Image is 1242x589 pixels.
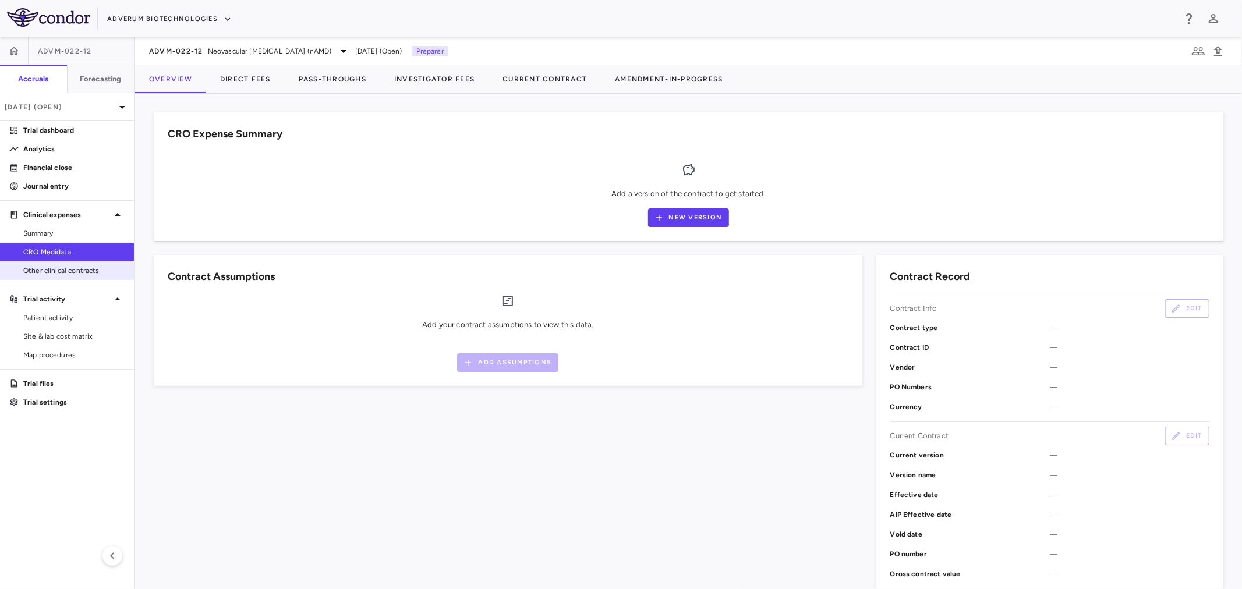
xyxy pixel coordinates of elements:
[7,8,90,27] img: logo-full-BYUhSk78.svg
[206,65,285,93] button: Direct Fees
[890,470,1050,480] p: Version name
[23,181,125,191] p: Journal entry
[355,46,402,56] span: [DATE] (Open)
[23,228,125,239] span: Summary
[1050,489,1209,500] span: —
[107,10,232,29] button: Adverum Biotechnologies
[890,529,1050,540] p: Void date
[422,320,593,330] p: Add your contract assumptions to view this data.
[1050,529,1209,540] span: —
[5,102,115,112] p: [DATE] (Open)
[18,74,48,84] h6: Accruals
[890,362,1050,372] p: Vendor
[412,46,448,56] p: Preparer
[890,402,1050,412] p: Currency
[890,303,937,314] p: Contract Info
[23,350,125,360] span: Map procedures
[489,65,601,93] button: Current Contract
[890,431,949,441] p: Current Contract
[890,509,1050,520] p: AIP Effective date
[23,313,125,323] span: Patient activity
[23,210,111,220] p: Clinical expenses
[168,269,275,285] h6: Contract Assumptions
[23,294,111,304] p: Trial activity
[23,265,125,276] span: Other clinical contracts
[1050,450,1209,460] span: —
[149,47,203,56] span: ADVM-022-12
[1050,549,1209,559] span: —
[890,489,1050,500] p: Effective date
[1050,362,1209,372] span: —
[890,569,1050,579] p: Gross contract value
[890,342,1050,353] p: Contract ID
[601,65,737,93] button: Amendment-In-Progress
[1050,402,1209,412] span: —
[168,126,282,142] h6: CRO Expense Summary
[1050,382,1209,392] span: —
[890,450,1050,460] p: Current version
[1050,470,1209,480] span: —
[890,322,1050,333] p: Contract type
[23,397,125,407] p: Trial settings
[890,549,1050,559] p: PO number
[890,269,971,285] h6: Contract Record
[285,65,380,93] button: Pass-Throughs
[23,144,125,154] p: Analytics
[135,65,206,93] button: Overview
[380,65,489,93] button: Investigator Fees
[611,189,766,199] p: Add a version of the contract to get started.
[23,378,125,389] p: Trial files
[1050,322,1209,333] span: —
[648,208,730,227] button: New Version
[23,247,125,257] span: CRO Medidata
[1050,569,1209,579] span: —
[890,382,1050,392] p: PO Numbers
[80,74,122,84] h6: Forecasting
[208,46,332,56] span: Neovascular [MEDICAL_DATA] (nAMD)
[1050,342,1209,353] span: —
[38,47,92,56] span: ADVM-022-12
[23,162,125,173] p: Financial close
[1050,509,1209,520] span: —
[23,331,125,342] span: Site & lab cost matrix
[23,125,125,136] p: Trial dashboard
